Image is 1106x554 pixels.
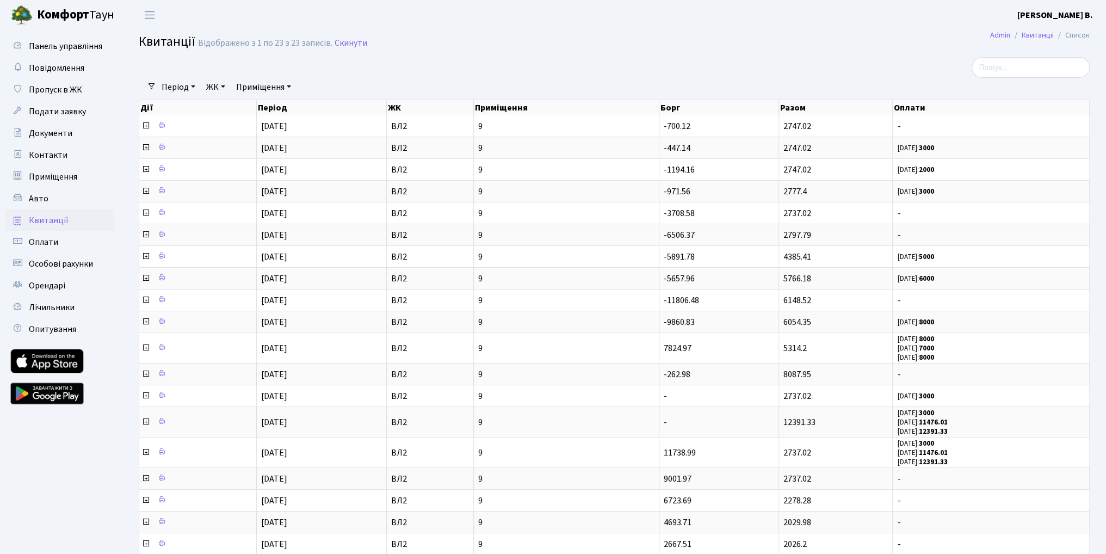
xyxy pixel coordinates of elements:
[478,370,654,379] span: 9
[918,427,947,436] b: 12391.33
[990,29,1010,41] a: Admin
[897,334,934,344] small: [DATE]:
[5,101,114,122] a: Подати заявку
[664,142,690,154] span: -447.14
[664,316,695,328] span: -9860.83
[29,236,58,248] span: Оплати
[897,143,934,153] small: [DATE]:
[664,390,667,402] span: -
[478,209,654,218] span: 9
[5,122,114,144] a: Документи
[783,495,811,507] span: 2278.28
[897,370,1085,379] span: -
[664,207,695,219] span: -3708.58
[478,475,654,483] span: 9
[29,280,65,292] span: Орендарі
[897,457,947,467] small: [DATE]:
[783,186,807,198] span: 2777.4
[391,122,469,131] span: ВЛ2
[261,229,287,241] span: [DATE]
[29,214,69,226] span: Квитанції
[783,473,811,485] span: 2737.02
[232,78,295,96] a: Приміщення
[918,165,934,175] b: 2000
[261,342,287,354] span: [DATE]
[478,122,654,131] span: 9
[918,343,934,353] b: 7000
[783,142,811,154] span: 2747.02
[261,164,287,176] span: [DATE]
[478,231,654,239] span: 9
[5,35,114,57] a: Панель управління
[261,273,287,285] span: [DATE]
[29,40,102,52] span: Панель управління
[391,475,469,483] span: ВЛ2
[261,294,287,306] span: [DATE]
[918,143,934,153] b: 3000
[897,496,1085,505] span: -
[779,100,893,115] th: Разом
[37,6,89,23] b: Комфорт
[261,251,287,263] span: [DATE]
[783,120,811,132] span: 2747.02
[5,188,114,210] a: Авто
[391,296,469,305] span: ВЛ2
[783,516,811,528] span: 2029.98
[29,258,93,270] span: Особові рахунки
[972,57,1090,78] input: Пошук...
[261,473,287,485] span: [DATE]
[261,207,287,219] span: [DATE]
[664,416,667,428] span: -
[1017,9,1093,22] a: [PERSON_NAME] В.
[897,448,947,458] small: [DATE]:
[474,100,659,115] th: Приміщення
[391,187,469,196] span: ВЛ2
[391,318,469,327] span: ВЛ2
[478,187,654,196] span: 9
[664,342,691,354] span: 7824.97
[918,252,934,262] b: 5000
[391,540,469,549] span: ВЛ2
[139,100,257,115] th: Дії
[783,447,811,459] span: 2737.02
[261,390,287,402] span: [DATE]
[261,120,287,132] span: [DATE]
[5,318,114,340] a: Опитування
[897,317,934,327] small: [DATE]:
[29,301,75,313] span: Лічильники
[1054,29,1090,41] li: Список
[783,229,811,241] span: 2797.79
[478,144,654,152] span: 9
[918,274,934,284] b: 6000
[478,496,654,505] span: 9
[257,100,387,115] th: Період
[783,207,811,219] span: 2737.02
[897,231,1085,239] span: -
[1022,29,1054,41] a: Квитанції
[391,165,469,174] span: ВЛ2
[391,209,469,218] span: ВЛ2
[29,323,76,335] span: Опитування
[897,274,934,284] small: [DATE]:
[5,231,114,253] a: Оплати
[664,516,691,528] span: 4693.71
[261,516,287,528] span: [DATE]
[5,275,114,297] a: Орендарі
[5,144,114,166] a: Контакти
[29,193,48,205] span: Авто
[659,100,779,115] th: Борг
[29,149,67,161] span: Контакти
[897,540,1085,549] span: -
[478,418,654,427] span: 9
[783,416,815,428] span: 12391.33
[783,251,811,263] span: 4385.41
[391,496,469,505] span: ВЛ2
[897,518,1085,527] span: -
[5,297,114,318] a: Лічильники
[261,368,287,380] span: [DATE]
[897,209,1085,218] span: -
[5,253,114,275] a: Особові рахунки
[664,294,699,306] span: -11806.48
[387,100,474,115] th: ЖК
[897,475,1085,483] span: -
